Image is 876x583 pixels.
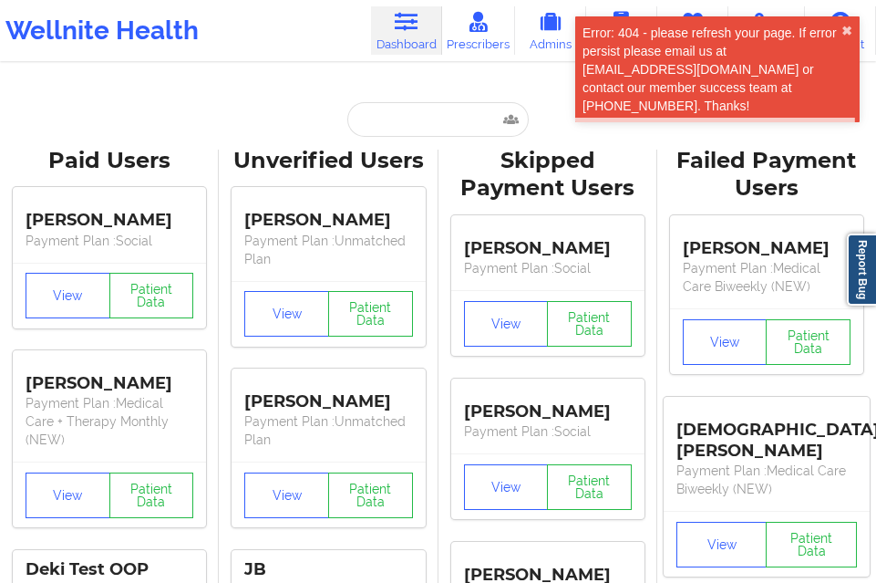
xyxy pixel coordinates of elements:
[232,147,425,175] div: Unverified Users
[109,273,194,318] button: Patient Data
[766,319,850,365] button: Patient Data
[683,224,850,259] div: [PERSON_NAME]
[244,291,329,337] button: View
[26,273,110,318] button: View
[26,473,110,518] button: View
[244,378,412,412] div: [PERSON_NAME]
[244,412,412,449] p: Payment Plan : Unmatched Plan
[841,24,852,38] button: close
[676,522,768,567] button: View
[371,6,442,55] a: Dashboard
[328,473,413,518] button: Patient Data
[464,301,549,347] button: View
[515,6,586,55] a: Admins
[676,462,857,498] p: Payment Plan : Medical Care Biweekly (NEW)
[547,301,632,347] button: Patient Data
[847,234,876,306] a: Report Bug
[244,197,412,232] div: [PERSON_NAME]
[442,6,515,55] a: Prescribers
[244,473,329,518] button: View
[582,24,841,115] div: Error: 404 - please refresh your page. If error persist please email us at [EMAIL_ADDRESS][DOMAIN...
[13,147,206,175] div: Paid Users
[464,259,632,277] p: Payment Plan : Social
[586,6,657,55] a: Coaches
[26,232,193,250] p: Payment Plan : Social
[676,406,857,462] div: [DEMOGRAPHIC_DATA][PERSON_NAME]
[683,259,850,296] p: Payment Plan : Medical Care Biweekly (NEW)
[805,6,876,55] a: Account
[728,6,805,55] a: Medications
[26,197,193,232] div: [PERSON_NAME]
[464,464,549,510] button: View
[244,232,412,268] p: Payment Plan : Unmatched Plan
[26,359,193,394] div: [PERSON_NAME]
[109,473,194,518] button: Patient Data
[464,422,632,441] p: Payment Plan : Social
[464,224,632,259] div: [PERSON_NAME]
[26,394,193,449] p: Payment Plan : Medical Care + Therapy Monthly (NEW)
[244,559,412,580] div: JB
[328,291,413,337] button: Patient Data
[547,464,632,510] button: Patient Data
[766,522,857,567] button: Patient Data
[657,6,728,55] a: Therapists
[451,147,644,203] div: Skipped Payment Users
[464,388,632,422] div: [PERSON_NAME]
[683,319,768,365] button: View
[670,147,863,203] div: Failed Payment Users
